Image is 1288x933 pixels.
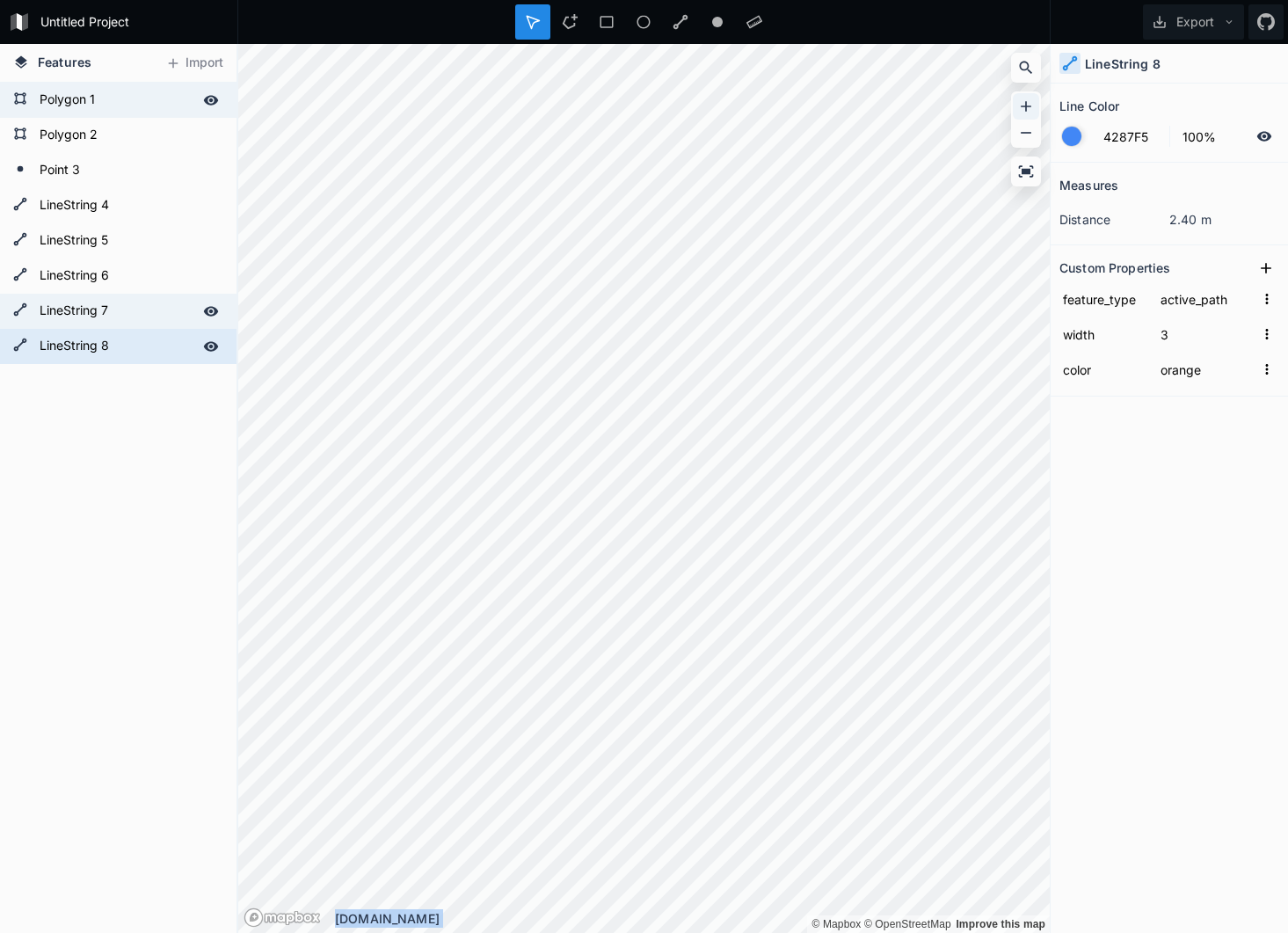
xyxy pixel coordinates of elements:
a: Mapbox logo [244,907,321,928]
h4: LineString 8 [1085,55,1161,73]
span: Features [38,53,91,71]
h2: Custom Properties [1059,254,1170,281]
div: [DOMAIN_NAME] [335,909,1050,928]
input: Name [1059,286,1148,312]
button: Import [156,49,232,77]
input: Empty [1157,321,1255,347]
input: Name [1059,321,1148,347]
button: Export [1143,4,1244,40]
h2: Line Color [1059,92,1119,120]
dd: 2.40 m [1169,210,1279,229]
input: Name [1059,356,1148,383]
a: Map feedback [956,918,1045,930]
dt: distance [1059,210,1169,229]
a: Mapbox [811,918,861,930]
input: Empty [1157,356,1255,383]
a: OpenStreetMap [864,918,951,930]
h2: Measures [1059,171,1118,199]
input: Empty [1157,286,1255,312]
